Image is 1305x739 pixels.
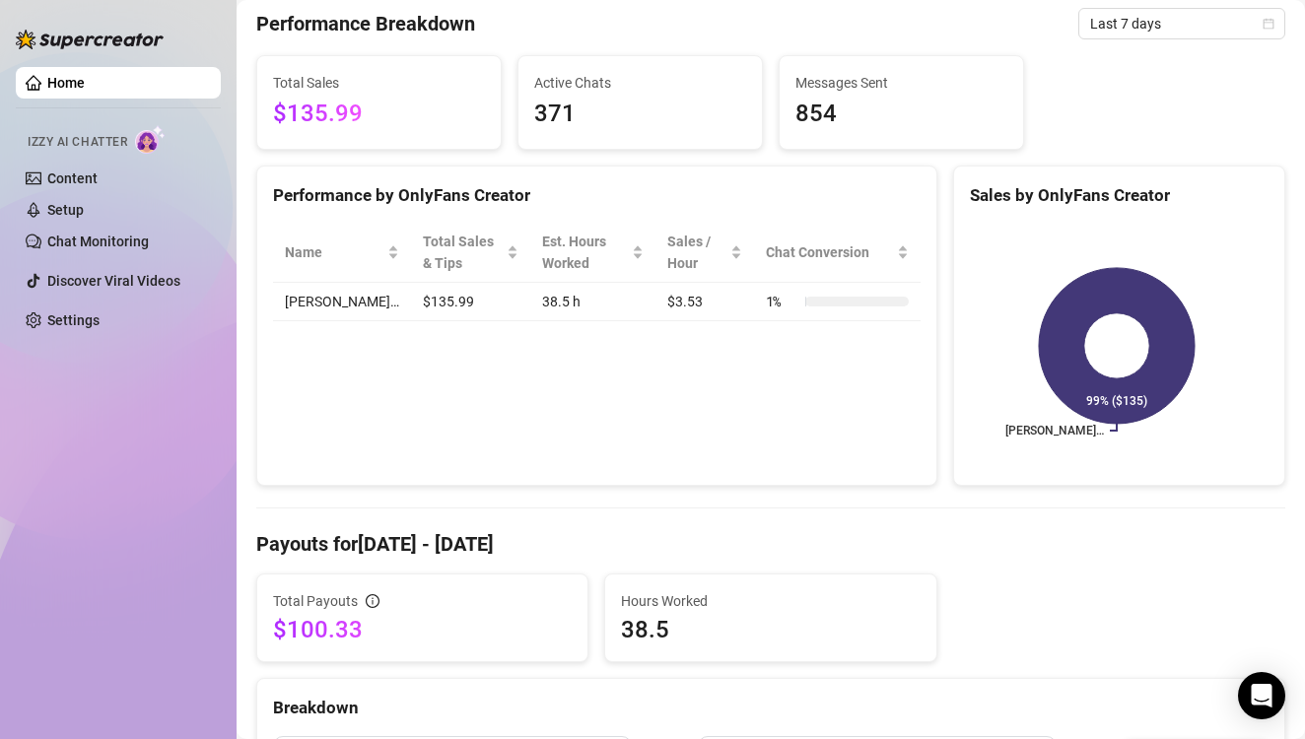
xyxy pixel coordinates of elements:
[273,283,411,321] td: [PERSON_NAME]…
[1090,9,1273,38] span: Last 7 days
[273,590,358,612] span: Total Payouts
[1005,424,1104,437] text: [PERSON_NAME]…
[273,614,572,645] span: $100.33
[1238,672,1285,719] div: Open Intercom Messenger
[621,590,920,612] span: Hours Worked
[273,72,485,94] span: Total Sales
[970,182,1269,209] div: Sales by OnlyFans Creator
[795,96,1007,133] span: 854
[273,223,411,283] th: Name
[621,614,920,645] span: 38.5
[423,231,503,274] span: Total Sales & Tips
[795,72,1007,94] span: Messages Sent
[534,72,746,94] span: Active Chats
[530,283,655,321] td: 38.5 h
[256,530,1285,558] h4: Payouts for [DATE] - [DATE]
[47,170,98,186] a: Content
[667,231,726,274] span: Sales / Hour
[754,223,921,283] th: Chat Conversion
[47,75,85,91] a: Home
[273,182,921,209] div: Performance by OnlyFans Creator
[366,594,379,608] span: info-circle
[273,96,485,133] span: $135.99
[534,96,746,133] span: 371
[47,312,100,328] a: Settings
[273,695,1269,721] div: Breakdown
[655,223,754,283] th: Sales / Hour
[1263,18,1274,30] span: calendar
[47,202,84,218] a: Setup
[47,234,149,249] a: Chat Monitoring
[28,133,127,152] span: Izzy AI Chatter
[655,283,754,321] td: $3.53
[766,291,797,312] span: 1 %
[285,241,383,263] span: Name
[411,283,530,321] td: $135.99
[16,30,164,49] img: logo-BBDzfeDw.svg
[47,273,180,289] a: Discover Viral Videos
[766,241,893,263] span: Chat Conversion
[135,125,166,154] img: AI Chatter
[256,10,475,37] h4: Performance Breakdown
[411,223,530,283] th: Total Sales & Tips
[542,231,628,274] div: Est. Hours Worked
